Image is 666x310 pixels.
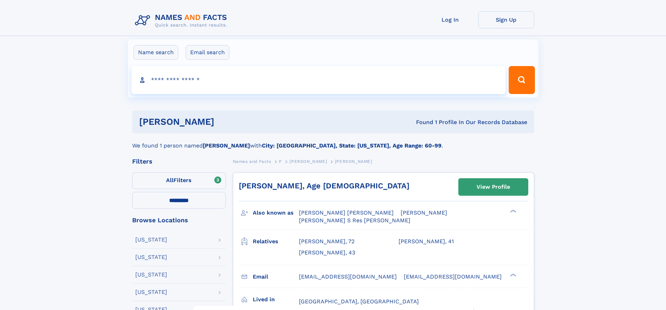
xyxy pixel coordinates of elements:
[239,181,409,190] a: [PERSON_NAME], Age [DEMOGRAPHIC_DATA]
[134,45,178,60] label: Name search
[253,207,299,219] h3: Also known as
[135,272,167,277] div: [US_STATE]
[299,217,410,224] span: [PERSON_NAME] S Res [PERSON_NAME]
[315,118,527,126] div: Found 1 Profile In Our Records Database
[508,273,517,277] div: ❯
[279,159,282,164] span: F
[299,273,397,280] span: [EMAIL_ADDRESS][DOMAIN_NAME]
[404,273,502,280] span: [EMAIL_ADDRESS][DOMAIN_NAME]
[508,209,517,214] div: ❯
[132,11,233,30] img: Logo Names and Facts
[139,117,315,126] h1: [PERSON_NAME]
[253,271,299,283] h3: Email
[422,11,478,28] a: Log In
[509,66,535,94] button: Search Button
[135,254,167,260] div: [US_STATE]
[279,157,282,166] a: F
[233,157,271,166] a: Names and Facts
[299,298,419,305] span: [GEOGRAPHIC_DATA], [GEOGRAPHIC_DATA]
[132,133,534,150] div: We found 1 person named with .
[289,159,327,164] span: [PERSON_NAME]
[399,238,454,245] a: [PERSON_NAME], 41
[262,142,442,149] b: City: [GEOGRAPHIC_DATA], State: [US_STATE], Age Range: 60-99
[459,179,528,195] a: View Profile
[253,236,299,247] h3: Relatives
[203,142,250,149] b: [PERSON_NAME]
[132,158,226,165] div: Filters
[253,294,299,305] h3: Lived in
[131,66,506,94] input: search input
[132,172,226,189] label: Filters
[299,209,394,216] span: [PERSON_NAME] [PERSON_NAME]
[135,289,167,295] div: [US_STATE]
[186,45,229,60] label: Email search
[335,159,372,164] span: [PERSON_NAME]
[289,157,327,166] a: [PERSON_NAME]
[132,217,226,223] div: Browse Locations
[166,177,173,183] span: All
[299,249,355,257] a: [PERSON_NAME], 43
[299,238,355,245] a: [PERSON_NAME], 72
[478,11,534,28] a: Sign Up
[477,179,510,195] div: View Profile
[401,209,447,216] span: [PERSON_NAME]
[135,237,167,243] div: [US_STATE]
